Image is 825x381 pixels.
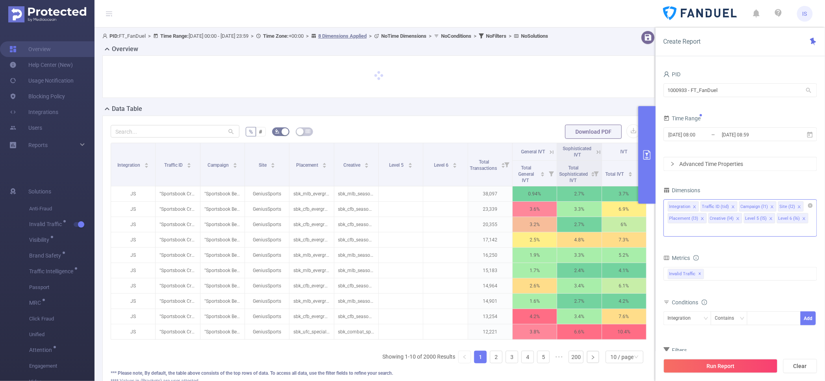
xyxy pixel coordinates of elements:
[29,311,95,327] span: Click Fraud
[668,201,699,212] li: Integration
[780,202,795,212] div: Site (l2)
[200,186,245,201] p: "Sportsbook Beta Testing" [280108]
[259,162,268,168] span: Site
[452,162,457,164] i: icon: caret-up
[553,351,565,363] li: Next 5 Pages
[635,161,646,186] i: Filter menu
[557,217,601,232] p: 2.7%
[200,278,245,293] p: "Sportsbook Beta Testing" [280108]
[29,221,65,227] span: Invalid Traffic
[289,186,334,201] p: sbk_mlb_evergreen-prospecting-banner-TTD-BAU_pa_160x600 [9720475]
[557,186,601,201] p: 2.7%
[602,232,646,247] p: 7.3%
[468,324,512,339] p: 12,221
[271,165,275,167] i: icon: caret-down
[29,347,55,353] span: Attention
[367,33,374,39] span: >
[513,263,557,278] p: 1.7%
[475,351,486,363] a: 1
[797,205,801,210] i: icon: close
[513,309,557,324] p: 4.2%
[801,311,816,325] button: Add
[468,217,512,232] p: 20,355
[146,33,153,39] span: >
[702,300,707,305] i: icon: info-circle
[569,351,583,363] a: 200
[111,186,155,201] p: JS
[156,309,200,324] p: "Sportsbook Creative Beta" [27356]
[664,157,817,171] div: icon: rightAdvanced Time Properties
[9,73,74,88] a: Usage Notification
[770,205,774,210] i: icon: close
[513,217,557,232] p: 3.2%
[111,294,155,309] p: JS
[102,33,548,39] span: FT_FanDuel [DATE] 00:00 - [DATE] 23:59 +00:00
[731,205,735,210] i: icon: close
[769,217,773,221] i: icon: close
[29,237,52,243] span: Visibility
[744,213,775,223] li: Level 5 (l5)
[621,149,628,155] span: IVT
[334,309,378,324] p: sbk_cfb_season-dynamic_300x250.zip [4627955]
[693,255,699,261] i: icon: info-circle
[474,351,487,363] li: 1
[245,217,289,232] p: GeniusSports
[334,186,378,201] p: sbk_mlb_season-dynamic_160x600.zip [4628030]
[28,137,48,153] a: Reports
[606,171,625,177] span: Total IVT
[669,202,691,212] div: Integration
[670,162,675,166] i: icon: right
[200,232,245,247] p: "Sportsbook Beta Testing" [280108]
[112,44,138,54] h2: Overview
[610,351,634,363] div: 10 / page
[513,202,557,217] p: 3.6%
[389,162,405,168] span: Level 5
[245,324,289,339] p: GeniusSports
[664,359,778,373] button: Run Report
[275,129,280,134] i: icon: bg-colors
[112,104,142,114] h2: Data Table
[602,263,646,278] p: 4.1%
[334,217,378,232] p: sbk_cfb_season-dynamic_970x250.zip [4627920]
[669,214,699,224] div: Placement (l3)
[289,263,334,278] p: sbk_mlb_evergreen-prospecting-banner-TTD-BAU_pa_300x250 [9644985]
[334,263,378,278] p: sbk_mlb_season-dynamic_300x250.zip [4628027]
[111,309,155,324] p: JS
[334,248,378,263] p: sbk_mlb_season-dynamic_300x250.zip [4628027]
[777,213,808,223] li: Level 6 (l6)
[156,263,200,278] p: "Sportsbook Creative Beta" [27356]
[668,129,732,140] input: Start date
[546,161,557,186] i: Filter menu
[111,202,155,217] p: JS
[208,162,230,168] span: Campaign
[664,187,701,193] span: Dimensions
[145,165,149,167] i: icon: caret-down
[245,186,289,201] p: GeniusSports
[803,6,807,22] span: IS
[318,33,367,39] u: 8 Dimensions Applied
[779,214,800,224] div: Level 6 (l6)
[602,217,646,232] p: 6%
[111,370,647,377] div: *** Please note, By default, the table above consists of the top rows of data. To access all data...
[381,33,426,39] b: No Time Dimensions
[144,162,149,166] div: Sort
[233,162,237,166] div: Sort
[452,165,457,167] i: icon: caret-down
[297,162,320,168] span: Placement
[434,162,450,168] span: Level 6
[28,184,51,199] span: Solutions
[200,263,245,278] p: "Sportsbook Beta Testing" [280108]
[468,278,512,293] p: 14,964
[29,253,64,258] span: Brand Safety
[602,324,646,339] p: 10.4%
[468,186,512,201] p: 38,097
[664,255,690,261] span: Metrics
[334,202,378,217] p: sbk_cfb_season-dynamic_300x600.zip [4627927]
[9,120,42,136] a: Users
[452,162,457,166] div: Sort
[245,232,289,247] p: GeniusSports
[382,351,455,363] li: Showing 1-10 of 2000 Results
[522,351,534,363] a: 4
[553,351,565,363] span: •••
[322,162,327,166] div: Sort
